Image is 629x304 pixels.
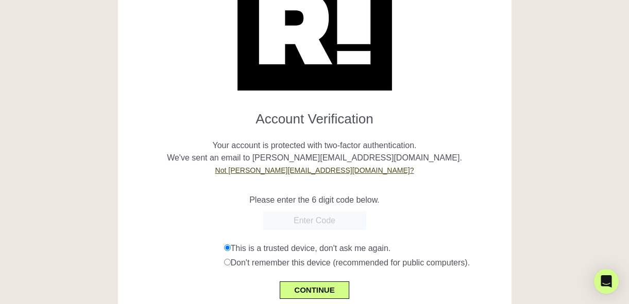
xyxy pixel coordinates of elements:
[594,269,619,294] div: Open Intercom Messenger
[224,242,504,255] div: This is a trusted device, don't ask me again.
[215,166,414,174] a: Not [PERSON_NAME][EMAIL_ADDRESS][DOMAIN_NAME]?
[263,211,366,230] input: Enter Code
[126,127,504,176] p: Your account is protected with two-factor authentication. We've sent an email to [PERSON_NAME][EM...
[280,281,349,299] button: CONTINUE
[224,257,504,269] div: Don't remember this device (recommended for public computers).
[126,103,504,127] h1: Account Verification
[126,194,504,206] p: Please enter the 6 digit code below.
